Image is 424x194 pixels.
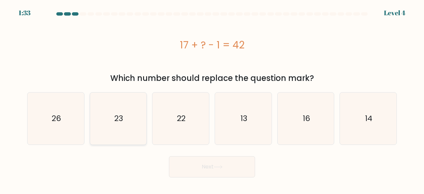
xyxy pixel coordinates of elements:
text: 23 [114,113,123,124]
div: 1:33 [19,8,30,18]
button: Next [169,156,255,177]
text: 14 [365,113,372,124]
div: Level 4 [384,8,405,18]
text: 22 [177,113,185,124]
text: 13 [240,113,247,124]
div: 17 + ? - 1 = 42 [27,37,397,52]
div: Which number should replace the question mark? [31,72,393,84]
text: 26 [52,113,61,124]
text: 16 [303,113,310,124]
